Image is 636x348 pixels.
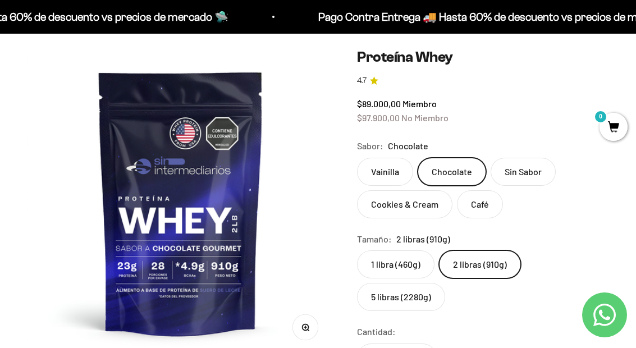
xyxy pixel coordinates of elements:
[402,98,437,109] span: Miembro
[594,110,607,123] mark: 0
[357,324,396,339] label: Cantidad:
[357,48,609,66] h1: Proteína Whey
[357,232,392,246] legend: Tamaño:
[357,139,383,153] legend: Sabor:
[357,98,401,109] span: $89.000,00
[388,139,428,153] span: Chocolate
[357,75,609,87] a: 4.74.7 de 5.0 estrellas
[401,112,449,123] span: No Miembro
[600,122,628,134] a: 0
[396,232,450,246] span: 2 libras (910g)
[357,75,367,87] span: 4.7
[357,112,400,123] span: $97.900,00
